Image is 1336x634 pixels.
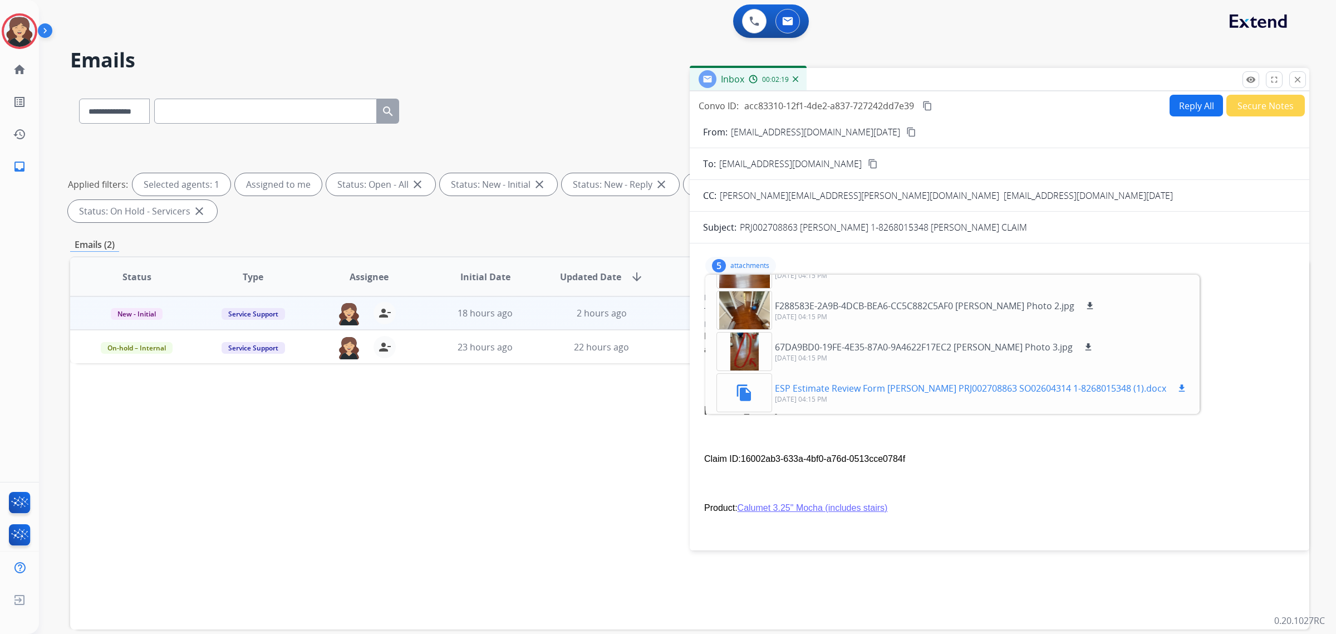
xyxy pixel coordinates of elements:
[338,302,360,325] img: agent-avatar
[775,382,1166,395] p: ESP Estimate Review Form [PERSON_NAME] PRJ002708863 SO02604314 1-8268015348 (1).docx
[1293,75,1303,85] mat-icon: close
[906,127,916,137] mat-icon: content_copy
[684,173,828,196] div: Status: On-hold – Internal
[775,395,1188,404] p: [DATE] 04:15 PM
[378,340,391,354] mat-icon: person_remove
[411,178,424,191] mat-icon: close
[730,261,769,270] p: attachments
[740,221,1027,234] p: PRJ002708863 [PERSON_NAME] 1-8268015348 [PERSON_NAME] CLAIM
[68,200,217,222] div: Status: On Hold - Servicers
[381,105,395,118] mat-icon: search
[712,259,726,272] div: 5
[719,157,862,170] span: [EMAIL_ADDRESS][DOMAIN_NAME]
[744,100,914,112] span: acc83310-12f1-4de2-a837-727242dd7e39
[1269,75,1279,85] mat-icon: fullscreen
[243,270,263,284] span: Type
[775,354,1095,363] p: [DATE] 04:15 PM
[338,336,360,359] img: agent-avatar
[922,101,932,111] mat-icon: content_copy
[699,99,739,113] p: Convo ID:
[13,128,26,141] mat-icon: history
[562,173,679,196] div: Status: New - Reply
[13,63,26,76] mat-icon: home
[868,159,878,169] mat-icon: content_copy
[655,178,668,191] mat-icon: close
[13,95,26,109] mat-icon: list_alt
[775,340,1073,354] p: 67DA9BD0-19FE-4E35-87A0-9A4622F17EC2 [PERSON_NAME] Photo 3.jpg
[775,313,1097,321] p: [DATE] 04:15 PM
[4,16,35,47] img: avatar
[222,308,285,320] span: Service Support
[378,306,391,320] mat-icon: person_remove
[68,178,128,191] p: Applied filters:
[1085,301,1095,311] mat-icon: download
[704,305,1295,316] div: To:
[704,452,1295,466] p: 16002ab3-633a-4bf0-a76d-0513cce0784f
[721,73,744,85] span: Inbox
[222,342,285,354] span: Service Support
[70,238,119,252] p: Emails (2)
[458,307,513,319] span: 18 hours ago
[577,307,627,319] span: 2 hours ago
[704,292,1295,303] div: From:
[458,341,513,353] span: 23 hours ago
[1246,75,1256,85] mat-icon: remove_red_eye
[1170,95,1223,116] button: Reply All
[630,270,644,284] mat-icon: arrow_downward
[704,319,1295,330] div: Date:
[775,271,1079,280] p: [DATE] 04:15 PM
[1226,95,1305,116] button: Secure Notes
[731,125,900,139] p: [EMAIL_ADDRESS][DOMAIN_NAME][DATE]
[70,49,1309,71] h2: Emails
[704,330,932,370] p: Please review and advise if the additional amount is approved.
[775,299,1074,313] p: F288583E-2A9B-4DCB-BEA6-CC5C882C5AF0 [PERSON_NAME] Photo 2.jpg
[738,503,888,513] a: Calumet 3.25" Mocha (includes stairs)
[533,178,546,191] mat-icon: close
[1274,614,1325,627] p: 0.20.1027RC
[574,341,629,353] span: 22 hours ago
[703,157,716,170] p: To:
[704,454,741,464] b: Claim ID:
[704,503,738,513] b: Product:
[350,270,389,284] span: Assignee
[132,173,230,196] div: Selected agents: 1
[101,342,173,354] span: On-hold – Internal
[440,173,557,196] div: Status: New - Initial
[1083,342,1093,352] mat-icon: download
[193,204,206,218] mat-icon: close
[1177,383,1187,393] mat-icon: download
[704,403,1295,417] p: [PERSON_NAME] CLAIM
[13,160,26,173] mat-icon: inbox
[111,308,163,320] span: New - Initial
[235,173,322,196] div: Assigned to me
[703,125,728,139] p: From:
[735,384,753,402] mat-icon: file_copy
[326,173,435,196] div: Status: Open - All
[703,189,716,202] p: CC:
[122,270,151,284] span: Status
[560,270,621,284] span: Updated Date
[762,75,789,84] span: 00:02:19
[1004,189,1173,202] span: [EMAIL_ADDRESS][DOMAIN_NAME][DATE]
[460,270,510,284] span: Initial Date
[703,221,736,234] p: Subject:
[720,189,999,202] span: [PERSON_NAME][EMAIL_ADDRESS][PERSON_NAME][DOMAIN_NAME]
